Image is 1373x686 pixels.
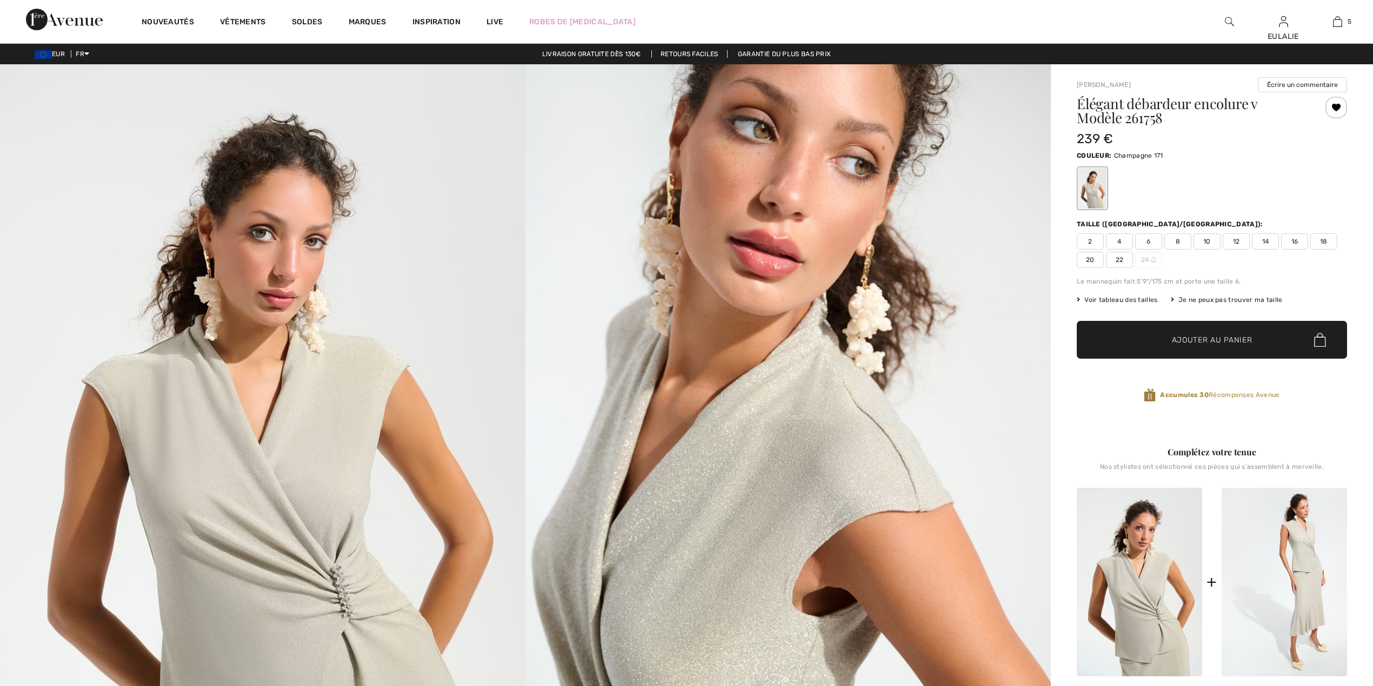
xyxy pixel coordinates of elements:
a: Robes de [MEDICAL_DATA] [529,16,636,28]
a: Marques [349,17,386,29]
span: 239 € [1077,131,1114,146]
span: 24 [1135,252,1162,268]
a: Garantie du plus bas prix [729,50,840,58]
span: Ajouter au panier [1172,334,1252,346]
span: FR [76,50,89,58]
span: 12 [1223,233,1250,250]
img: recherche [1225,15,1234,28]
span: 2 [1077,233,1104,250]
a: [PERSON_NAME] [1077,81,1131,89]
a: Retours faciles [651,50,728,58]
img: Récompenses Avenue [1144,388,1156,402]
div: Je ne peux pas trouver ma taille [1171,295,1283,305]
a: Vêtements [220,17,266,29]
img: Mon panier [1333,15,1342,28]
span: 18 [1310,233,1337,250]
img: ring-m.svg [1151,257,1156,263]
a: Soldes [292,17,323,29]
span: 20 [1077,252,1104,268]
button: Ajouter au panier [1077,321,1347,359]
a: Se connecter [1279,16,1288,26]
h1: Élégant débardeur encolure v Modèle 261758 [1077,97,1302,125]
img: Élégant Débardeur Encolure V modèle 261758 [1077,488,1202,676]
button: Écrire un commentaire [1258,77,1347,92]
img: Bag.svg [1314,333,1326,347]
div: Complétez votre tenue [1077,446,1347,459]
span: Couleur: [1077,152,1111,159]
span: 6 [1135,233,1162,250]
span: 16 [1281,233,1308,250]
div: Champagne 171 [1078,168,1107,209]
img: Mes infos [1279,15,1288,28]
strong: Accumulez 30 [1160,391,1209,399]
div: Nos stylistes ont sélectionné ces pièces qui s'assemblent à merveille. [1077,463,1347,479]
div: + [1207,570,1217,594]
span: 14 [1252,233,1279,250]
a: 5 [1311,15,1364,28]
a: Livraison gratuite dès 130€ [534,50,650,58]
div: Le mannequin fait 5'9"/175 cm et porte une taille 6. [1077,277,1347,286]
span: 5 [1348,17,1351,26]
span: 8 [1164,233,1191,250]
div: Taille ([GEOGRAPHIC_DATA]/[GEOGRAPHIC_DATA]): [1077,219,1265,229]
img: 1ère Avenue [26,9,103,30]
a: Live [486,16,503,28]
span: 10 [1194,233,1221,250]
span: EUR [35,50,69,58]
div: EULALIE [1257,31,1310,42]
span: 4 [1106,233,1133,250]
span: 22 [1106,252,1133,268]
img: Euro [35,50,52,59]
img: jupes modèle 261748 [1222,488,1347,676]
span: Champagne 171 [1114,152,1163,159]
span: Récompenses Avenue [1160,390,1279,400]
span: Inspiration [412,17,461,29]
span: Voir tableau des tailles [1077,295,1158,305]
a: Nouveautés [142,17,194,29]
